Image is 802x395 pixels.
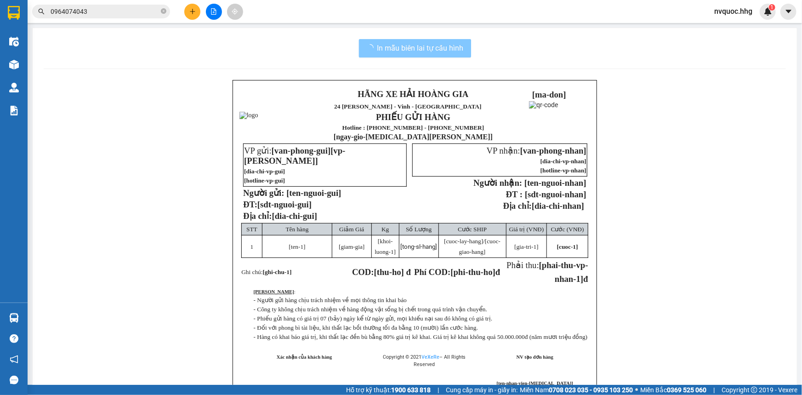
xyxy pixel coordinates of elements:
strong: Hotline : [PHONE_NUMBER] - [PHONE_NUMBER] [40,61,125,75]
span: : [254,289,296,294]
span: Địa chỉ: [243,211,317,221]
strong: Người nhận: [473,178,522,188]
img: warehouse-icon [9,37,19,46]
span: Hỗ trợ kỹ thuật: [346,385,431,395]
button: file-add [206,4,222,20]
strong: Phí COD: đ [414,267,500,277]
span: [thu-ho] đ [374,267,411,277]
span: close-circle [161,7,166,16]
img: warehouse-icon [9,83,19,92]
span: [cuoc-lay-hang] [444,238,483,245]
span: 24 [PERSON_NAME] - Vinh - [GEOGRAPHIC_DATA] [334,103,482,110]
span: loading [366,44,377,52]
img: solution-icon [9,106,19,115]
button: aim [227,4,243,20]
strong: Người gửi: [243,188,284,198]
strong: Địa chỉ: [503,201,532,211]
span: 1 [250,243,254,250]
span: 24 [PERSON_NAME] - Vinh - [GEOGRAPHIC_DATA] [43,31,122,47]
span: Phải thu: [506,260,588,283]
span: Cước (VNĐ) [551,226,584,233]
strong: [dia-chi-nhan] [532,201,584,211]
img: logo [5,21,35,66]
img: logo [239,112,258,119]
span: plus [189,8,196,15]
span: - Đối với phong bì tài liệu, khi thất lạc bồi thường tối đa bằng 10 (mười) lần cước hàng. [254,324,478,331]
strong: [PERSON_NAME] [254,289,294,294]
span: 1 [770,4,774,11]
a: VeXeRe [421,354,439,360]
span: ⚪️ [635,388,638,392]
strong: NV tạo đơn hàng [517,355,553,360]
span: VPCL1110251162 [129,34,194,44]
strong: HÃNG XE HẢI HOÀNG GIA [53,9,111,29]
span: [sdt-nguoi-gui] [257,200,312,209]
span: Miền Nam [520,385,633,395]
strong: 1900 633 818 [391,386,431,394]
sup: 1 [769,4,775,11]
strong: 0708 023 035 - 0935 103 250 [549,386,633,394]
strong: Xác nhận của khách hàng [277,355,332,360]
button: plus [184,4,200,20]
span: [dia-chi-gui] [272,211,317,221]
strong: 0369 525 060 [667,386,706,394]
span: [ngay-gio-[MEDICAL_DATA][PERSON_NAME]] [334,133,493,141]
span: Copyright © 2021 – All Rights Reserved [383,354,466,367]
img: warehouse-icon [9,60,19,69]
span: Tên hàng [286,226,309,233]
button: caret-down [780,4,796,20]
span: | [438,385,439,395]
span: đ [583,274,588,284]
span: aim [232,8,238,15]
span: Số Lượng [406,226,432,233]
span: In mẫu biên lai tự cấu hình [377,42,464,54]
span: /[cuoc-giao-hang] [444,238,501,255]
span: [ten-1] [289,243,305,250]
span: - Hàng có khai báo giá trị, khi thất lạc đền bù bằng 80% giá trị kê khai. Giá trị kê khai không q... [254,333,588,340]
span: [ten-nguoi-gui] [286,188,341,198]
strong: ĐT : [506,189,523,199]
span: [cuoc-1] [557,243,578,250]
span: - Công ty không chịu trách nhiệm về hàng động vật sống bị chết trong quá trình vận chuyển. [254,306,487,313]
span: copyright [751,387,757,393]
button: In mẫu biên lai tự cấu hình [359,39,471,57]
span: [phi-thu-ho] [451,267,495,277]
span: [phai-thu-vp-nhan-1] [539,260,588,283]
span: [ten-nhan-vien-[MEDICAL_DATA]] [497,381,574,386]
span: [ten-nguoi-nhan] [524,178,586,188]
strong: PHIẾU GỬI HÀNG [46,50,120,59]
span: [vp-[PERSON_NAME]] [244,146,345,166]
strong: PHIẾU GỬI HÀNG [376,112,450,122]
span: [sdt-nguoi-nhan] [525,189,586,199]
span: [khoi-luong-1] [375,238,396,255]
img: qr-code [529,101,569,141]
img: logo-vxr [8,6,20,20]
span: [tong-sl-hang] [400,243,437,250]
span: caret-down [785,7,793,16]
span: STT [246,226,257,233]
span: - Người gửi hàng chịu trách nhiệm về mọi thông tin khai báo [254,297,407,303]
span: Cước SHIP [458,226,487,233]
span: [ghi-chu-1] [263,269,292,275]
span: notification [10,355,18,364]
span: Cung cấp máy in - giấy in: [446,385,518,395]
img: warehouse-icon [9,313,19,323]
span: - Phiếu gửi hàng có giá trị 07 (bảy) ngày kể từ ngày gửi, mọi khiếu nại sau đó không có giá trị. [254,315,493,322]
span: message [10,376,18,384]
span: VP nhận: [487,146,586,155]
span: Ghi chú: [241,269,291,275]
span: [van-phong-nhan] [520,146,586,155]
span: [gia-tri-1] [514,243,539,250]
span: close-circle [161,8,166,14]
strong: Hotline : [PHONE_NUMBER] - [PHONE_NUMBER] [342,124,484,131]
span: Giá trị (VNĐ) [509,226,544,233]
strong: COD: [352,267,411,277]
input: Tìm tên, số ĐT hoặc mã đơn [51,6,159,17]
span: [van-phong-gui] [244,146,345,166]
span: VP gửi: [244,146,345,166]
span: [hotline-vp-nhan] [540,167,586,174]
span: [ma-don] [532,90,566,99]
span: Kg [381,226,389,233]
strong: ĐT: [243,200,312,209]
span: Miền Bắc [640,385,706,395]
